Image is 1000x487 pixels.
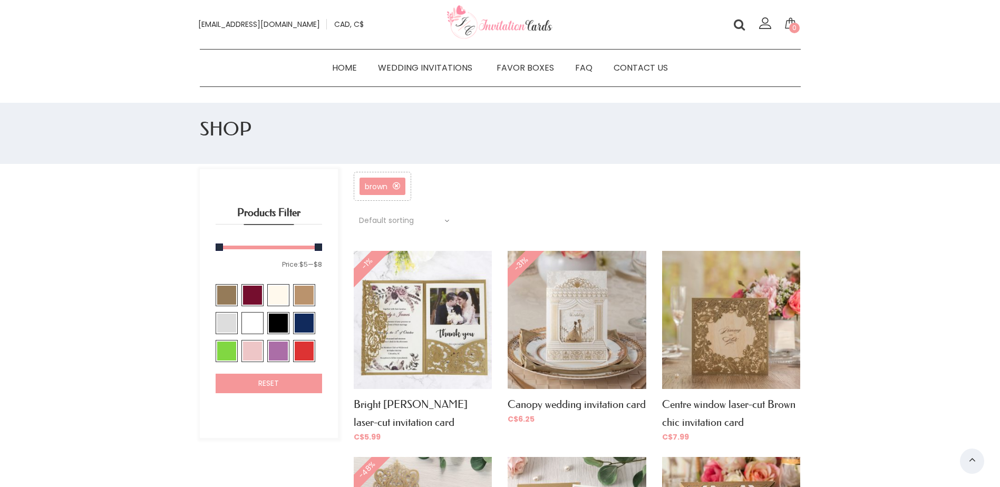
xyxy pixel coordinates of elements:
[282,257,322,272] div: Price: —
[662,432,689,442] span: 7.99
[367,60,486,75] a: Wedding Invitations
[335,236,396,297] span: -1%
[198,19,320,30] span: [EMAIL_ADDRESS][DOMAIN_NAME]
[216,203,323,225] h4: Products Filter
[354,432,364,442] span: C$
[789,23,800,33] span: 0
[200,113,801,145] h1: Shop
[299,260,308,269] span: $5
[565,60,603,75] a: FAQ
[354,314,492,325] a: -1%
[360,178,405,195] a: brown
[365,181,400,192] span: brown
[322,60,367,75] a: Home
[489,236,550,297] span: -31%
[354,215,454,227] select: Shop order
[447,32,552,43] a: Your customized wedding cards
[216,374,323,394] button: Reset
[508,314,646,325] a: -31%
[662,432,673,442] span: C$
[508,414,535,424] span: 6.25
[354,432,381,442] span: 5.99
[192,19,327,30] a: [EMAIL_ADDRESS][DOMAIN_NAME]
[603,60,678,75] a: Contact Us
[782,14,800,35] a: 0
[508,414,518,424] span: C$
[508,398,646,411] a: Canopy wedding invitation card
[314,260,322,269] span: $8
[354,398,468,428] a: Bright [PERSON_NAME] laser-cut invitation card
[447,5,552,40] img: Invitationcards
[756,21,773,31] a: Login/register
[486,60,565,75] a: Favor Boxes
[662,398,795,428] a: Centre window laser-cut Brown chic invitation card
